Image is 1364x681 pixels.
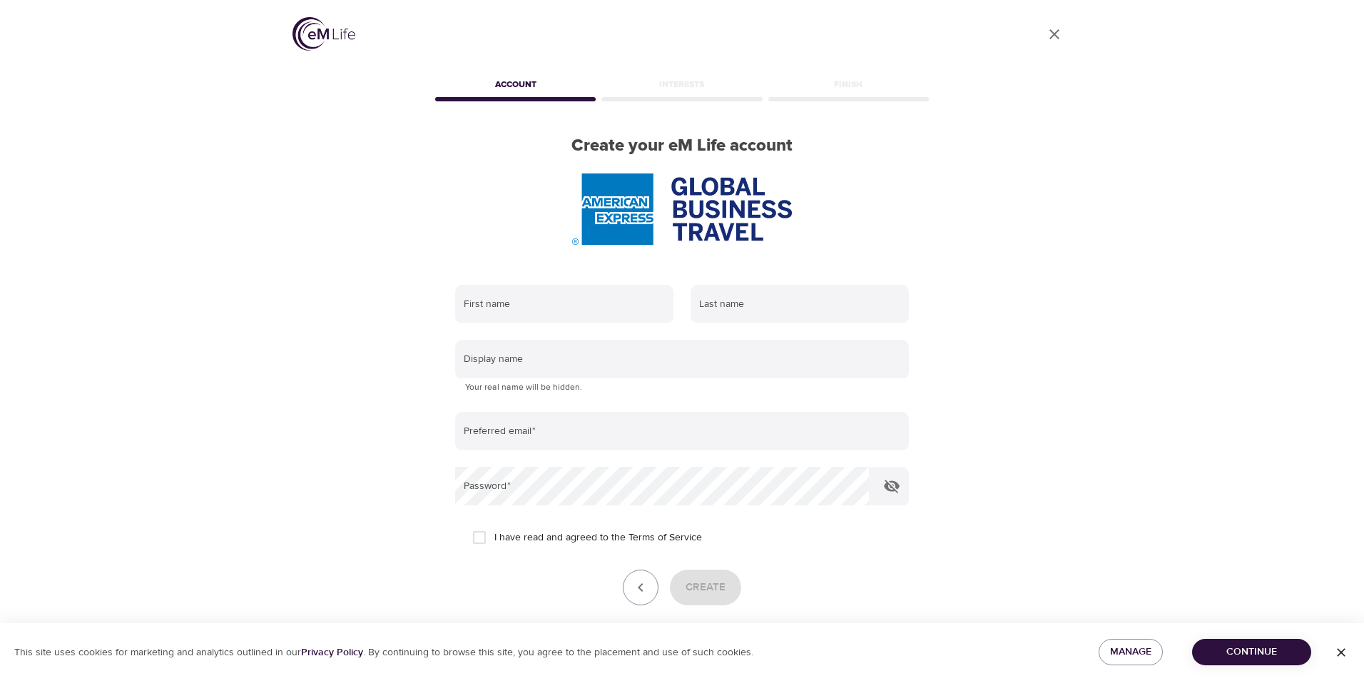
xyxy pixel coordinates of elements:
[432,136,932,156] h2: Create your eM Life account
[1037,17,1072,51] a: close
[301,646,363,659] a: Privacy Policy
[494,530,702,545] span: I have read and agreed to the
[628,530,702,545] a: Terms of Service
[465,380,899,395] p: Your real name will be hidden.
[572,173,792,245] img: AmEx%20GBT%20logo.png
[1192,639,1311,665] button: Continue
[292,17,355,51] img: logo
[1099,639,1163,665] button: Manage
[1203,643,1300,661] span: Continue
[1110,643,1151,661] span: Manage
